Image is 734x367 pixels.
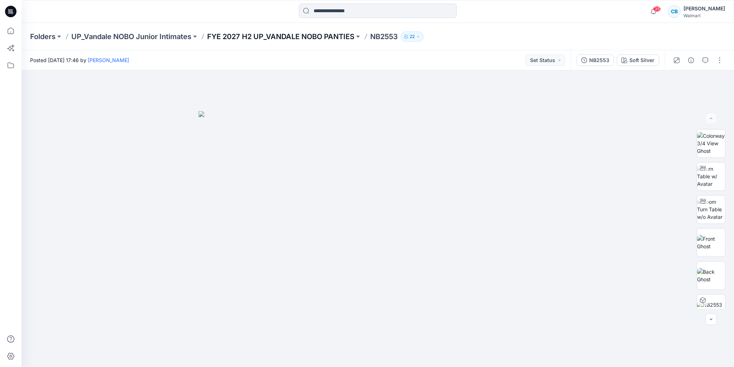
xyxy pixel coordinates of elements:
[617,55,659,66] button: Soft Silver
[685,55,697,66] button: Details
[683,13,725,18] div: Walmart
[697,132,725,155] img: Colorway 3/4 View Ghost
[653,6,661,12] span: 35
[207,32,354,42] a: FYE 2027 H2 UP_VANDALE NOBO PANTIES
[697,165,725,188] img: Turn Table w/ Avatar
[88,57,129,63] a: [PERSON_NAME]
[30,56,129,64] span: Posted [DATE] 17:46 by
[629,56,654,64] div: Soft Silver
[410,33,415,41] p: 22
[577,55,614,66] button: NB2553
[697,301,725,316] img: NB2553 Soft Silver
[668,5,681,18] div: CB
[697,268,725,283] img: Back Ghost
[370,32,398,42] p: NB2553
[697,235,725,250] img: Front Ghost
[71,32,191,42] a: UP_Vandale NOBO Junior Intimates
[401,32,424,42] button: 22
[30,32,56,42] a: Folders
[683,4,725,13] div: [PERSON_NAME]
[697,198,725,221] img: Zoom Turn Table w/o Avatar
[589,56,609,64] div: NB2553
